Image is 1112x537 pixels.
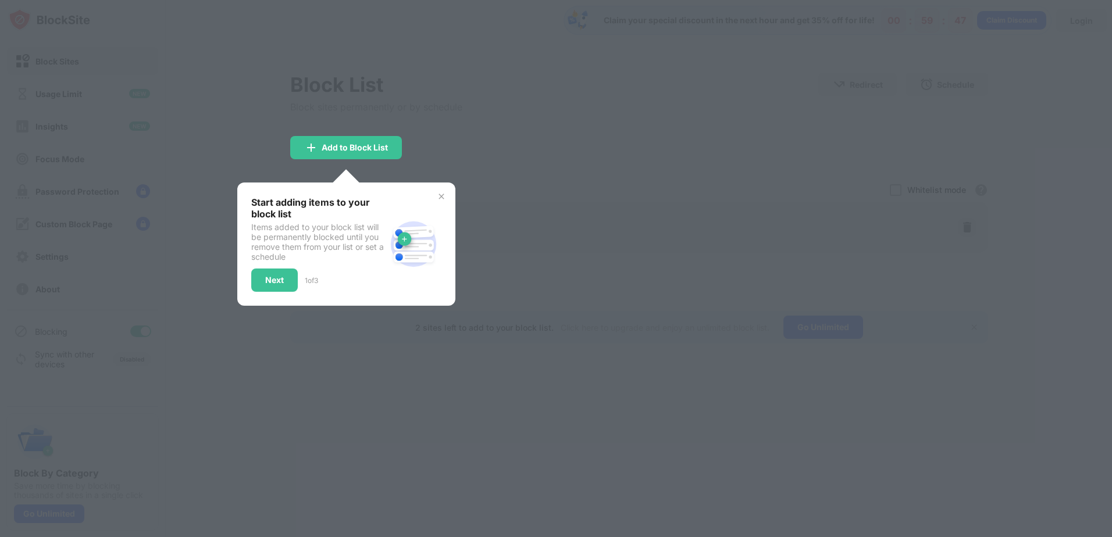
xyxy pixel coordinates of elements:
div: Items added to your block list will be permanently blocked until you remove them from your list o... [251,222,386,262]
div: Start adding items to your block list [251,196,386,220]
div: Add to Block List [322,143,388,152]
img: block-site.svg [386,216,441,272]
div: Next [265,275,284,285]
div: 1 of 3 [305,276,318,285]
img: x-button.svg [437,192,446,201]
